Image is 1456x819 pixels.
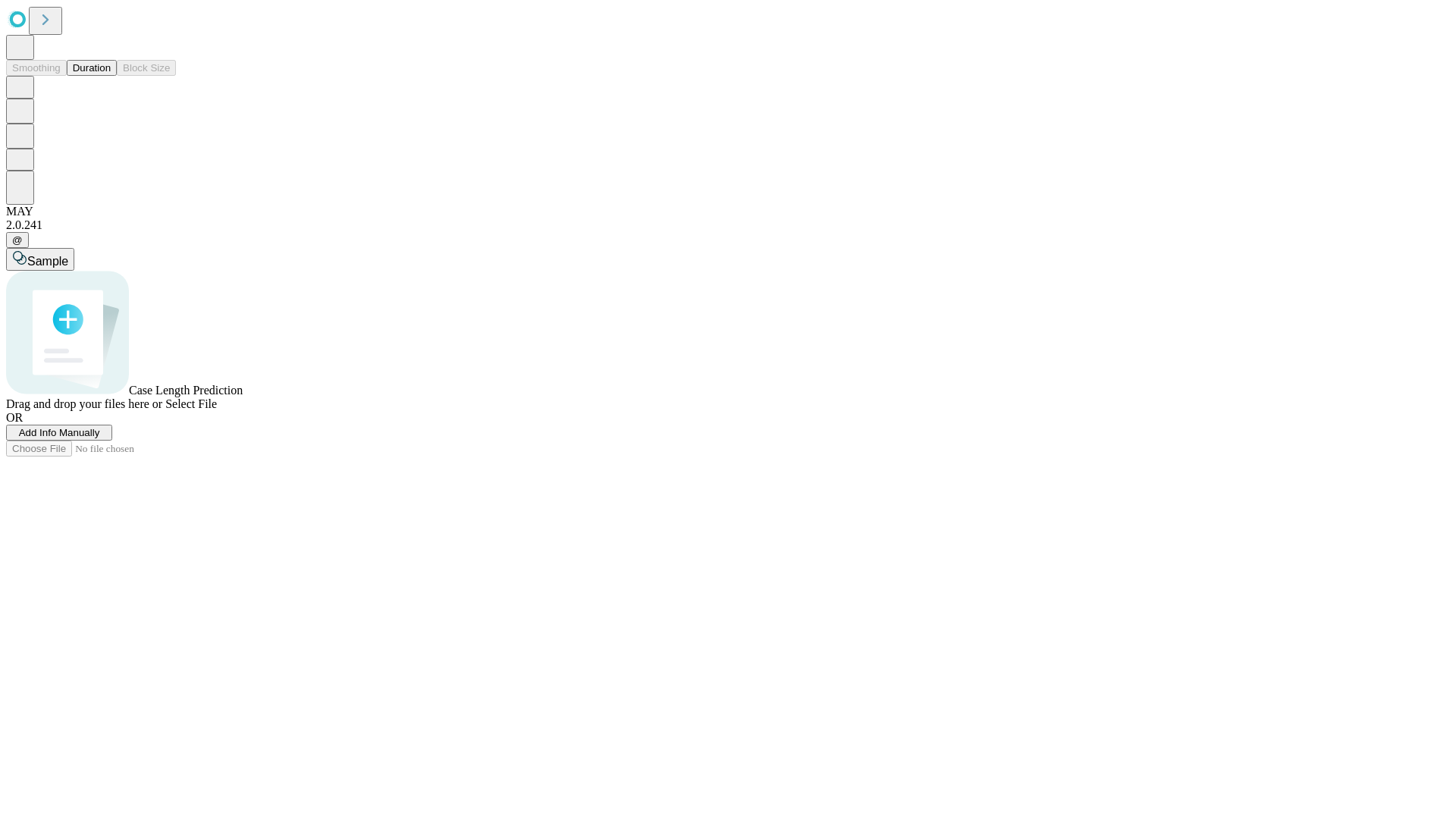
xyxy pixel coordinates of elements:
[12,234,23,246] span: @
[6,60,67,76] button: Smoothing
[6,397,162,410] span: Drag and drop your files here or
[27,255,68,268] span: Sample
[6,411,23,424] span: OR
[6,248,74,271] button: Sample
[117,60,176,76] button: Block Size
[67,60,117,76] button: Duration
[6,205,1450,218] div: MAY
[165,397,217,410] span: Select File
[19,427,100,438] span: Add Info Manually
[129,384,243,397] span: Case Length Prediction
[6,218,1450,232] div: 2.0.241
[6,425,112,441] button: Add Info Manually
[6,232,29,248] button: @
